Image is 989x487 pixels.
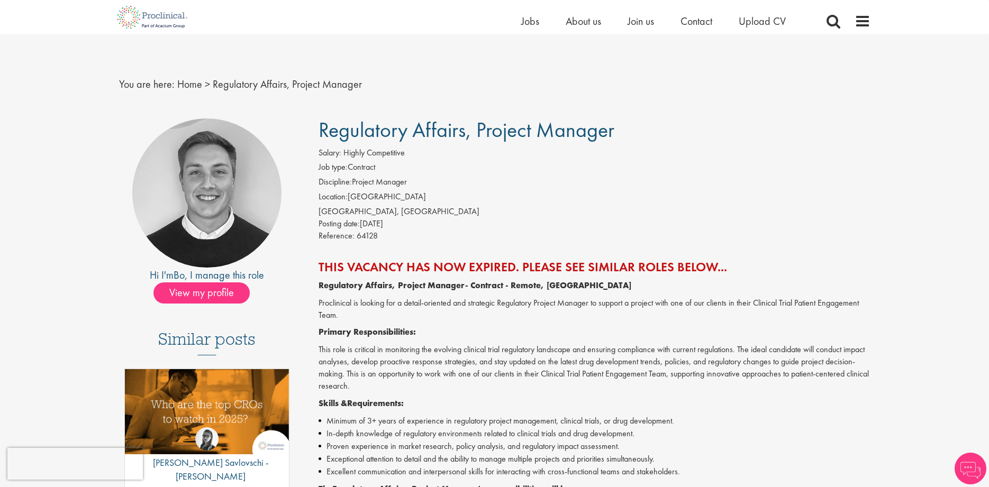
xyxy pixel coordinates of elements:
[177,77,202,91] a: breadcrumb link
[319,161,348,173] label: Job type:
[174,268,185,282] a: Bo
[319,326,416,337] strong: Primary Responsibilities:
[955,453,986,484] img: Chatbot
[125,456,289,483] p: [PERSON_NAME] Savlovschi - [PERSON_NAME]
[319,218,870,230] div: [DATE]
[319,191,348,203] label: Location:
[319,161,870,176] li: Contract
[132,118,282,268] img: imeage of recruiter Bo Forsen
[319,344,870,392] p: This role is critical in monitoring the evolving clinical trial regulatory landscape and ensuring...
[343,147,405,158] span: Highly Competitive
[319,415,870,427] li: Minimum of 3+ years of experience in regulatory project management, clinical trials, or drug deve...
[319,218,360,229] span: Posting date:
[319,297,870,321] p: Proclinical is looking for a detail-oriented and strategic Regulatory Project Manager to support ...
[319,465,870,478] li: Excellent communication and interpersonal skills for interacting with cross-functional teams and ...
[319,230,355,242] label: Reference:
[319,440,870,453] li: Proven experience in market research, policy analysis, and regulatory impact assessment.
[319,116,614,143] span: Regulatory Affairs, Project Manager
[319,147,341,159] label: Salary:
[153,284,260,298] a: View my profile
[158,330,256,355] h3: Similar posts
[7,448,143,480] iframe: reCAPTCHA
[153,282,250,304] span: View my profile
[319,280,465,291] strong: Regulatory Affairs, Project Manager
[119,268,295,283] div: Hi I'm , I manage this role
[205,77,210,91] span: >
[319,206,870,218] div: [GEOGRAPHIC_DATA], [GEOGRAPHIC_DATA]
[319,427,870,440] li: In-depth knowledge of regulatory environments related to clinical trials and drug development.
[628,14,654,28] a: Join us
[319,260,870,274] h2: This vacancy has now expired. Please see similar roles below...
[319,176,870,191] li: Project Manager
[213,77,362,91] span: Regulatory Affairs, Project Manager
[319,191,870,206] li: [GEOGRAPHIC_DATA]
[357,230,378,241] span: 64128
[680,14,712,28] a: Contact
[125,369,289,463] a: Link to a post
[566,14,601,28] a: About us
[319,176,352,188] label: Discipline:
[195,427,219,451] img: Theodora Savlovschi - Wicks
[319,398,347,409] strong: Skills &
[465,280,631,291] strong: - Contract - Remote, [GEOGRAPHIC_DATA]
[739,14,786,28] a: Upload CV
[119,77,175,91] span: You are here:
[319,453,870,465] li: Exceptional attention to detail and the ability to manage multiple projects and priorities simult...
[125,369,289,454] img: Top 10 CROs 2025 | Proclinical
[521,14,539,28] a: Jobs
[347,398,404,409] strong: Requirements:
